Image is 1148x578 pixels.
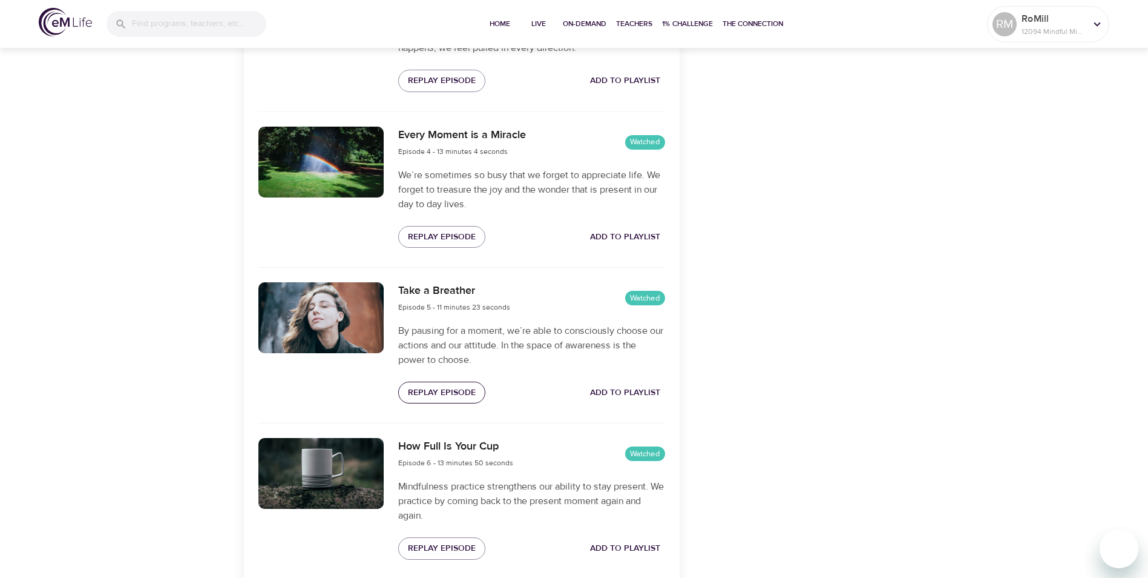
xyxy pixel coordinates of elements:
[625,293,665,304] span: Watched
[616,18,652,30] span: Teachers
[398,226,485,248] button: Replay Episode
[585,226,665,248] button: Add to Playlist
[398,168,664,211] p: We’re sometimes so busy that we forget to appreciate life. We forget to treasure the joy and the ...
[585,70,665,92] button: Add to Playlist
[585,537,665,560] button: Add to Playlist
[408,73,476,88] span: Replay Episode
[398,302,510,312] span: Episode 5 - 11 minutes 23 seconds
[408,230,476,245] span: Replay Episode
[1022,26,1086,37] p: 12094 Mindful Minutes
[398,458,513,468] span: Episode 6 - 13 minutes 50 seconds
[398,127,526,144] h6: Every Moment is a Miracle
[132,11,266,37] input: Find programs, teachers, etc...
[585,382,665,404] button: Add to Playlist
[563,18,606,30] span: On-Demand
[398,324,664,367] p: By pausing for a moment, we’re able to consciously choose our actions and our attitude. In the sp...
[398,147,508,156] span: Episode 4 - 13 minutes 4 seconds
[398,438,513,456] h6: How Full Is Your Cup
[1100,530,1138,568] iframe: Button to launch messaging window
[398,479,664,523] p: Mindfulness practice strengthens our ability to stay present. We practice by coming back to the p...
[398,382,485,404] button: Replay Episode
[398,70,485,92] button: Replay Episode
[590,385,660,400] span: Add to Playlist
[723,18,783,30] span: The Connection
[398,537,485,560] button: Replay Episode
[485,18,514,30] span: Home
[625,448,665,460] span: Watched
[1022,12,1086,26] p: RoMill
[408,385,476,400] span: Replay Episode
[524,18,553,30] span: Live
[662,18,713,30] span: 1% Challenge
[590,541,660,556] span: Add to Playlist
[590,73,660,88] span: Add to Playlist
[992,12,1017,36] div: RM
[590,230,660,245] span: Add to Playlist
[625,136,665,148] span: Watched
[39,8,92,36] img: logo
[408,541,476,556] span: Replay Episode
[398,282,510,300] h6: Take a Breather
